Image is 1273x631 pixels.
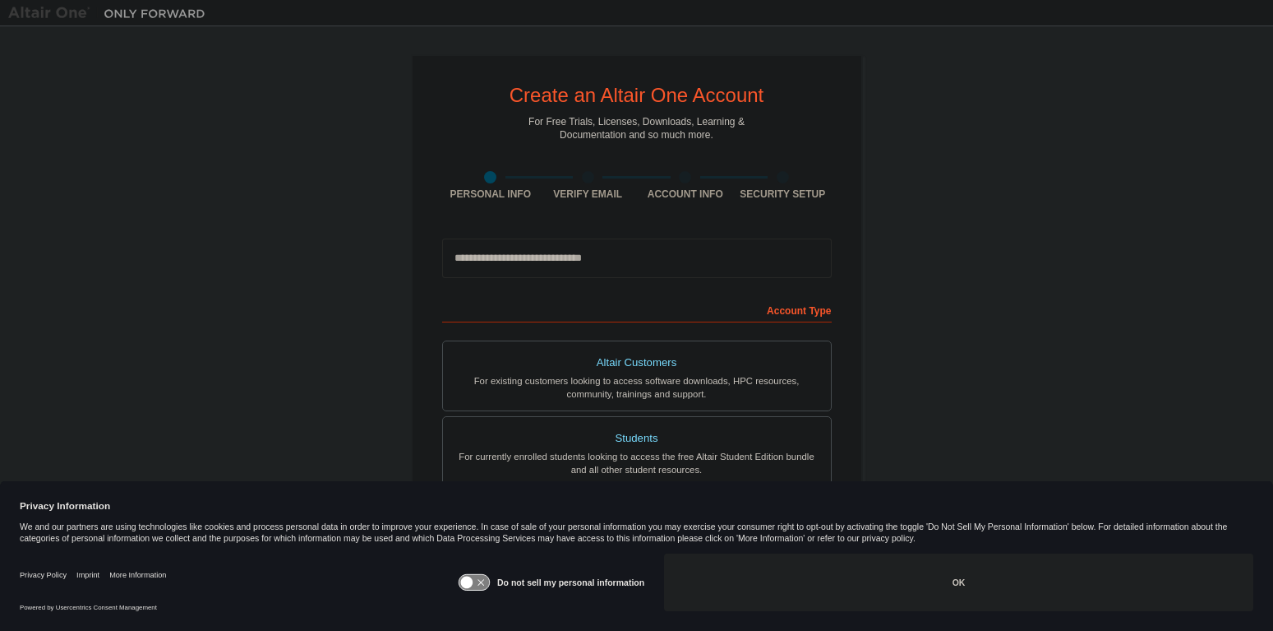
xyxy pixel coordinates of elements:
[528,115,745,142] div: For Free Trials, Licenses, Downloads, Learning & Documentation and so much more.
[442,296,832,322] div: Account Type
[539,188,637,201] div: Verify Email
[8,5,214,21] img: Altair One
[453,427,821,450] div: Students
[453,374,821,401] div: For existing customers looking to access software downloads, HPC resources, community, trainings ...
[453,450,821,476] div: For currently enrolled students looking to access the free Altair Student Edition bundle and all ...
[637,188,735,201] div: Account Info
[442,188,540,201] div: Personal Info
[453,351,821,374] div: Altair Customers
[734,188,832,201] div: Security Setup
[510,86,764,105] div: Create an Altair One Account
